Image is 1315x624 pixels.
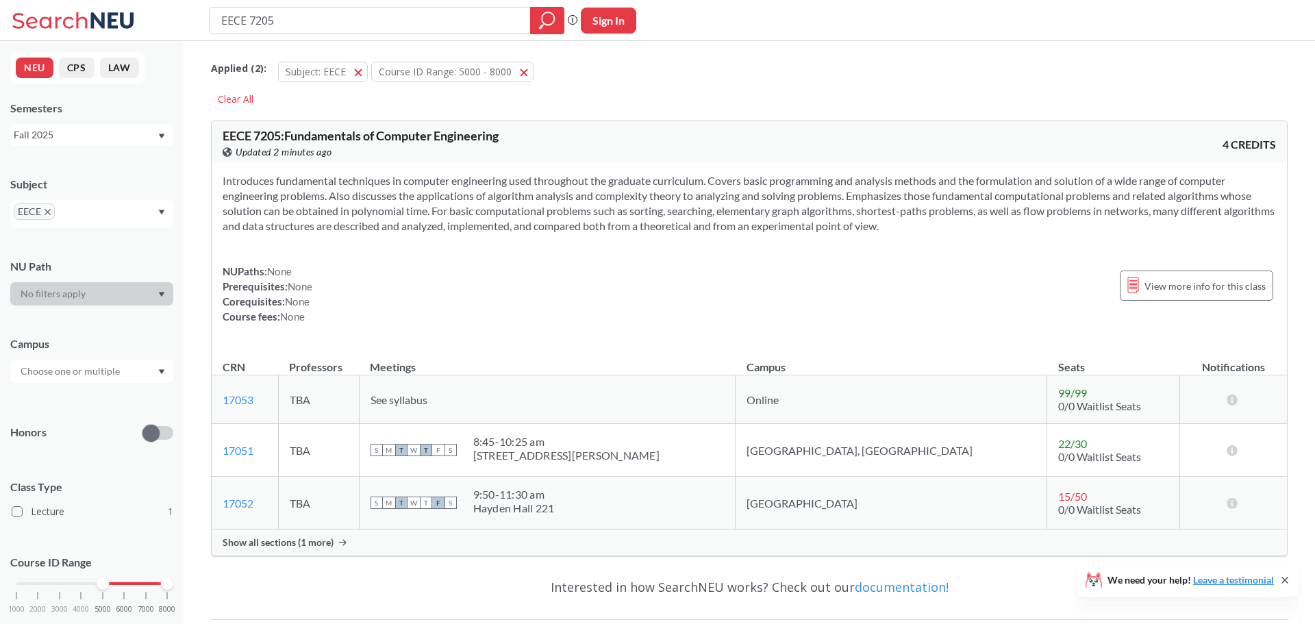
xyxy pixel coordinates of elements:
div: NU Path [10,259,173,274]
span: Subject: EECE [286,65,346,78]
span: M [383,497,395,509]
span: Applied ( 2 ): [211,61,266,76]
span: F [432,497,444,509]
span: T [395,497,408,509]
span: W [408,497,420,509]
div: Interested in how SearchNEU works? Check out our [211,567,1288,607]
span: None [267,265,292,277]
span: EECEX to remove pill [14,203,55,220]
svg: Dropdown arrow [158,210,165,215]
span: 1 [168,504,173,519]
span: 0/0 Waitlist Seats [1058,399,1141,412]
span: 4 CREDITS [1223,137,1276,152]
div: CRN [223,360,245,375]
button: NEU [16,58,53,78]
div: 9:50 - 11:30 am [473,488,555,501]
td: [GEOGRAPHIC_DATA] [736,477,1047,529]
th: Professors [278,346,359,375]
div: Show all sections (1 more) [212,529,1287,556]
div: Fall 2025Dropdown arrow [10,124,173,146]
span: T [395,444,408,456]
th: Campus [736,346,1047,375]
button: Subject: EECE [278,62,368,82]
span: 1000 [8,606,25,613]
span: 5000 [95,606,111,613]
section: Introduces fundamental techniques in computer engineering used throughout the graduate curriculum... [223,173,1276,234]
span: 8000 [159,606,175,613]
span: S [371,497,383,509]
span: S [371,444,383,456]
span: 15 / 50 [1058,490,1087,503]
td: Online [736,375,1047,424]
div: Fall 2025 [14,127,157,142]
div: Campus [10,336,173,351]
span: None [288,280,312,292]
span: 0/0 Waitlist Seats [1058,450,1141,463]
span: 2000 [29,606,46,613]
span: 6000 [116,606,132,613]
button: Sign In [581,8,636,34]
a: 17052 [223,497,253,510]
div: Dropdown arrow [10,360,173,383]
th: Seats [1047,346,1179,375]
th: Meetings [359,346,736,375]
label: Lecture [12,503,173,521]
span: 22 / 30 [1058,437,1087,450]
td: TBA [278,375,359,424]
button: LAW [100,58,139,78]
button: CPS [59,58,95,78]
input: Choose one or multiple [14,363,129,379]
span: Updated 2 minutes ago [236,145,332,160]
a: Leave a testimonial [1193,574,1274,586]
div: Subject [10,177,173,192]
span: S [444,497,457,509]
svg: X to remove pill [45,209,51,215]
span: 4000 [73,606,89,613]
svg: Dropdown arrow [158,292,165,297]
span: None [280,310,305,323]
div: NUPaths: Prerequisites: Corequisites: Course fees: [223,264,312,324]
span: 7000 [138,606,154,613]
th: Notifications [1179,346,1287,375]
span: T [420,444,432,456]
div: [STREET_ADDRESS][PERSON_NAME] [473,449,660,462]
span: W [408,444,420,456]
span: Course ID Range: 5000 - 8000 [379,65,512,78]
div: magnifying glass [530,7,564,34]
p: Course ID Range [10,555,173,571]
div: Semesters [10,101,173,116]
span: T [420,497,432,509]
div: 8:45 - 10:25 am [473,435,660,449]
span: We need your help! [1107,575,1274,585]
span: None [285,295,310,308]
a: documentation! [855,579,949,595]
svg: magnifying glass [539,11,555,30]
span: M [383,444,395,456]
div: Clear All [211,89,260,110]
span: 0/0 Waitlist Seats [1058,503,1141,516]
td: TBA [278,424,359,477]
svg: Dropdown arrow [158,134,165,139]
span: 99 / 99 [1058,386,1087,399]
div: EECEX to remove pillDropdown arrow [10,200,173,228]
input: Class, professor, course number, "phrase" [220,9,521,32]
span: See syllabus [371,393,427,406]
span: F [432,444,444,456]
td: [GEOGRAPHIC_DATA], [GEOGRAPHIC_DATA] [736,424,1047,477]
span: 3000 [51,606,68,613]
span: EECE 7205 : Fundamentals of Computer Engineering [223,128,499,143]
a: 17053 [223,393,253,406]
span: View more info for this class [1144,277,1266,295]
span: S [444,444,457,456]
div: Hayden Hall 221 [473,501,555,515]
span: Class Type [10,479,173,495]
div: Dropdown arrow [10,282,173,305]
span: Show all sections (1 more) [223,536,334,549]
td: TBA [278,477,359,529]
p: Honors [10,425,47,440]
button: Course ID Range: 5000 - 8000 [371,62,534,82]
a: 17051 [223,444,253,457]
svg: Dropdown arrow [158,369,165,375]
